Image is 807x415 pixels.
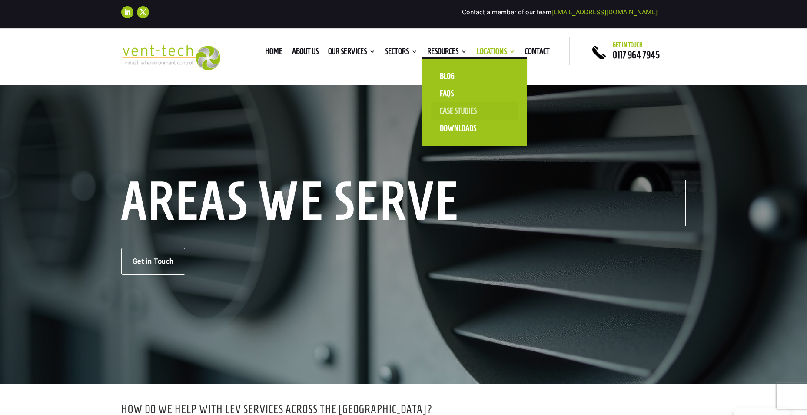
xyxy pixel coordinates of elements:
[328,48,375,58] a: Our Services
[121,45,221,70] img: 2023-09-27T08_35_16.549ZVENT-TECH---Clear-background
[431,102,518,120] a: Case Studies
[121,172,459,229] span: AREAS WE SERVE
[385,48,418,58] a: Sectors
[431,67,518,85] a: Blog
[265,48,282,58] a: Home
[613,41,643,48] span: Get in touch
[121,248,185,275] a: Get in Touch
[613,50,660,60] a: 0117 964 7945
[462,8,658,16] span: Contact a member of our team
[427,48,467,58] a: Resources
[551,8,658,16] a: [EMAIL_ADDRESS][DOMAIN_NAME]
[477,48,515,58] a: Locations
[525,48,550,58] a: Contact
[431,85,518,102] a: FAQS
[292,48,319,58] a: About us
[121,6,133,18] a: Follow on LinkedIn
[137,6,149,18] a: Follow on X
[431,120,518,137] a: Downloads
